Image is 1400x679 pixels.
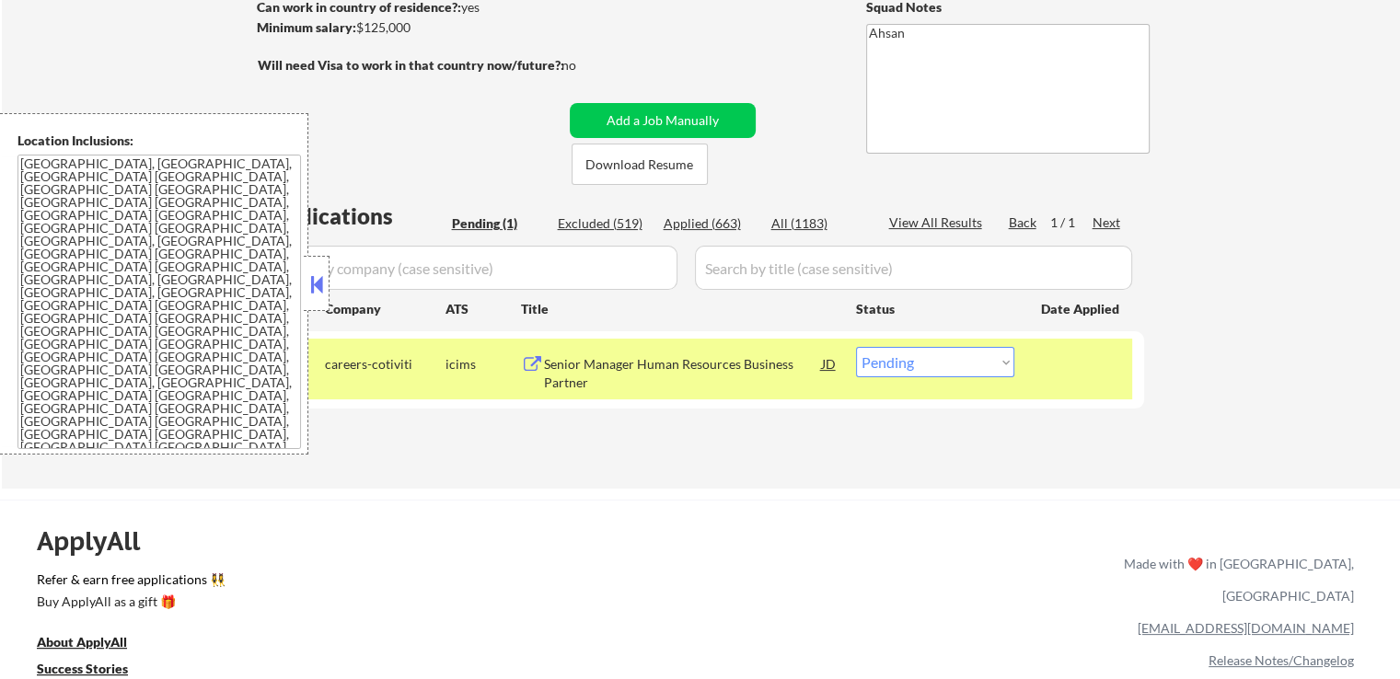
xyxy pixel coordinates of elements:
u: About ApplyAll [37,634,127,650]
div: $125,000 [257,18,563,37]
a: Refer & earn free applications 👯‍♀️ [37,573,739,593]
strong: Minimum salary: [257,19,356,35]
div: Next [1093,213,1122,232]
div: Made with ❤️ in [GEOGRAPHIC_DATA], [GEOGRAPHIC_DATA] [1117,547,1354,612]
div: careers-cotiviti [325,355,445,374]
div: Location Inclusions: [17,132,301,150]
div: Applied (663) [664,214,756,233]
div: no [561,56,614,75]
input: Search by company (case sensitive) [263,246,677,290]
button: Add a Job Manually [570,103,756,138]
div: 1 / 1 [1050,213,1093,232]
a: Release Notes/Changelog [1209,652,1354,668]
a: [EMAIL_ADDRESS][DOMAIN_NAME] [1138,620,1354,636]
div: Pending (1) [452,214,544,233]
u: Success Stories [37,661,128,676]
div: ATS [445,300,521,318]
div: icims [445,355,521,374]
div: Company [325,300,445,318]
button: Download Resume [572,144,708,185]
div: Title [521,300,839,318]
div: Excluded (519) [558,214,650,233]
div: Status [856,292,1014,325]
a: Buy ApplyAll as a gift 🎁 [37,593,221,616]
strong: Will need Visa to work in that country now/future?: [258,57,564,73]
div: Back [1009,213,1038,232]
div: Senior Manager Human Resources Business Partner [544,355,822,391]
a: About ApplyAll [37,633,153,656]
div: Buy ApplyAll as a gift 🎁 [37,595,221,608]
div: Date Applied [1041,300,1122,318]
div: JD [820,347,839,380]
div: ApplyAll [37,525,161,557]
div: View All Results [889,213,988,232]
input: Search by title (case sensitive) [695,246,1132,290]
div: All (1183) [771,214,863,233]
div: Applications [263,205,445,227]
